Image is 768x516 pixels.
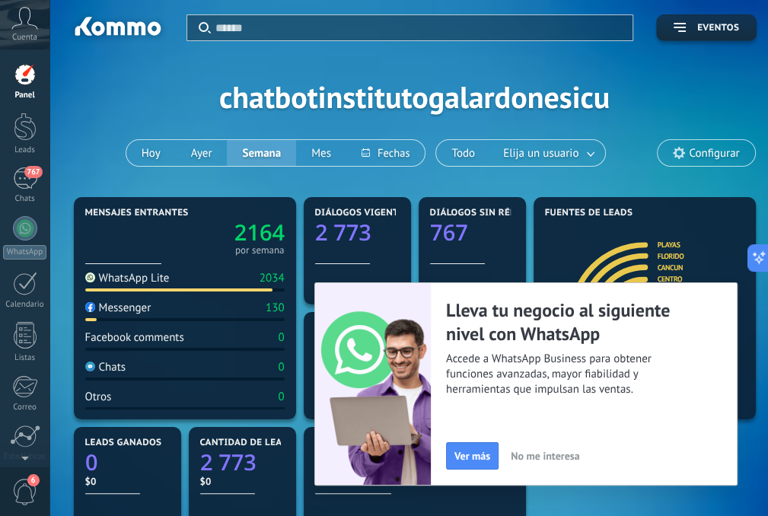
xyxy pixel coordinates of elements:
[504,444,586,467] button: No me interesa
[234,218,285,247] text: 2164
[500,143,582,164] span: Elija un usuario
[278,390,284,404] div: 0
[436,140,490,166] button: Todo
[85,390,112,404] div: Otros
[346,140,425,166] button: Fechas
[430,218,468,247] text: 767
[85,438,162,448] span: Leads ganados
[657,263,682,272] a: Cancun
[3,194,47,204] div: Chats
[315,208,410,218] span: Diálogos vigentes
[12,33,37,43] span: Cuenta
[235,247,285,254] div: por semana
[430,208,537,218] span: Diálogos sin réplica
[545,208,633,218] span: Fuentes de leads
[3,145,47,155] div: Leads
[697,23,739,33] span: Eventos
[266,301,285,315] div: 130
[85,475,170,488] div: $0
[3,353,47,363] div: Listas
[85,271,170,285] div: WhatsApp Lite
[85,360,126,374] div: Chats
[3,245,46,260] div: WhatsApp
[446,352,694,397] span: Accede a WhatsApp Business para obtener funciones avanzadas, mayor fiabilidad y herramientas que ...
[454,451,490,461] span: Ver más
[296,140,346,166] button: Mes
[260,271,285,285] div: 2034
[227,140,296,166] button: Semana
[85,448,98,477] text: 0
[278,330,284,345] div: 0
[85,362,95,371] img: Chats
[315,218,371,247] text: 2 773
[200,448,285,477] a: 2 773
[24,166,42,178] span: 767
[511,451,579,461] span: No me interesa
[3,403,47,412] div: Correo
[85,302,95,312] img: Messenger
[657,251,684,261] a: Florido
[27,474,40,486] span: 6
[85,208,189,218] span: Mensajes entrantes
[657,274,682,284] a: Centro
[200,475,285,488] div: $0
[126,140,176,166] button: Hoy
[185,218,285,247] a: 2164
[315,283,431,485] img: WaLite-migration.png
[689,147,739,160] span: Configurar
[490,140,605,166] button: Elija un usuario
[656,14,757,41] button: Eventos
[446,442,499,470] button: Ver más
[3,300,47,310] div: Calendario
[657,240,680,250] a: Playas
[176,140,228,166] button: Ayer
[200,448,257,477] text: 2 773
[85,330,184,345] div: Facebook comments
[85,301,151,315] div: Messenger
[200,438,336,448] span: Cantidad de leads activos
[3,91,47,100] div: Panel
[278,360,284,374] div: 0
[85,448,170,477] a: 0
[85,272,95,282] img: WhatsApp Lite
[446,298,694,346] h2: Lleva tu negocio al siguiente nivel con WhatsApp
